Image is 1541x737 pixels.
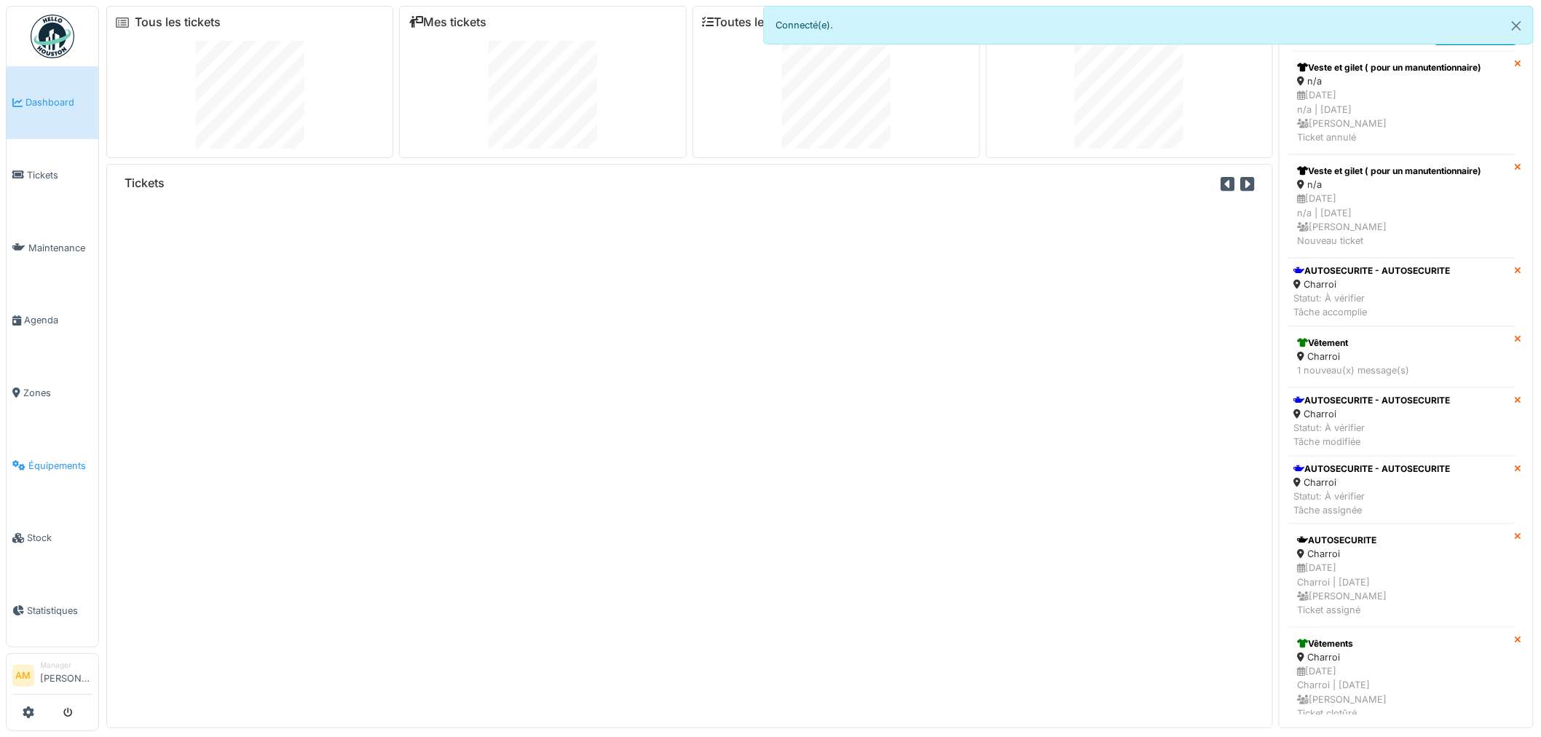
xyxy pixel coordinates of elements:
div: Statut: À vérifier Tâche assignée [1294,489,1451,517]
span: Dashboard [25,95,92,109]
div: Charroi [1298,547,1505,561]
li: [PERSON_NAME] [40,660,92,691]
div: [DATE] Charroi | [DATE] [PERSON_NAME] Ticket clotûré [1298,664,1505,720]
li: AM [12,665,34,687]
div: Charroi [1298,350,1505,363]
div: Charroi [1294,476,1451,489]
a: Statistiques [7,575,98,647]
a: AUTOSECURITE - AUTOSECURITE Charroi Statut: À vérifierTâche accomplie [1288,258,1515,326]
div: AUTOSECURITE [1298,534,1505,547]
div: Charroi [1294,277,1451,291]
a: Stock [7,502,98,575]
div: [DATE] Charroi | [DATE] [PERSON_NAME] Ticket assigné [1298,561,1505,617]
span: Statistiques [27,604,92,618]
a: Tickets [7,139,98,212]
a: Équipements [7,429,98,502]
div: Statut: À vérifier Tâche accomplie [1294,291,1451,319]
a: Veste et gilet ( pour un manutentionnaire) n/a [DATE]n/a | [DATE] [PERSON_NAME]Ticket annulé [1288,51,1515,154]
div: Charroi [1298,650,1505,664]
div: AUTOSECURITE - AUTOSECURITE [1294,462,1451,476]
div: AUTOSECURITE - AUTOSECURITE [1294,394,1451,407]
span: Équipements [28,459,92,473]
button: Close [1500,7,1533,45]
a: AUTOSECURITE - AUTOSECURITE Charroi Statut: À vérifierTâche assignée [1288,456,1515,524]
div: [DATE] n/a | [DATE] [PERSON_NAME] Ticket annulé [1298,88,1505,144]
div: Vêtement [1298,336,1505,350]
span: Zones [23,386,92,400]
span: Stock [27,531,92,545]
span: Maintenance [28,241,92,255]
a: Vêtement Charroi 1 nouveau(x) message(s) [1288,326,1515,387]
img: Badge_color-CXgf-gQk.svg [31,15,74,58]
a: Vêtements Charroi [DATE]Charroi | [DATE] [PERSON_NAME]Ticket clotûré [1288,627,1515,730]
a: Veste et gilet ( pour un manutentionnaire) n/a [DATE]n/a | [DATE] [PERSON_NAME]Nouveau ticket [1288,154,1515,258]
div: [DATE] n/a | [DATE] [PERSON_NAME] Nouveau ticket [1298,192,1505,248]
div: n/a [1298,178,1505,192]
div: AUTOSECURITE - AUTOSECURITE [1294,264,1451,277]
a: Mes tickets [409,15,486,29]
div: Statut: À vérifier Tâche modifiée [1294,421,1451,449]
a: AM Manager[PERSON_NAME] [12,660,92,695]
div: Connecté(e). [763,6,1534,44]
a: Zones [7,357,98,430]
a: AUTOSECURITE - AUTOSECURITE Charroi Statut: À vérifierTâche modifiée [1288,387,1515,456]
h6: Tickets [125,176,165,190]
div: n/a [1298,74,1505,88]
div: Vêtements [1298,637,1505,650]
a: AUTOSECURITE Charroi [DATE]Charroi | [DATE] [PERSON_NAME]Ticket assigné [1288,524,1515,627]
a: Tous les tickets [135,15,221,29]
div: Charroi [1294,407,1451,421]
div: Veste et gilet ( pour un manutentionnaire) [1298,61,1505,74]
span: Tickets [27,168,92,182]
a: Agenda [7,284,98,357]
a: Dashboard [7,66,98,139]
span: Agenda [24,313,92,327]
div: 1 nouveau(x) message(s) [1298,363,1505,377]
div: Veste et gilet ( pour un manutentionnaire) [1298,165,1505,178]
a: Maintenance [7,211,98,284]
a: Toutes les tâches [702,15,811,29]
div: Manager [40,660,92,671]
